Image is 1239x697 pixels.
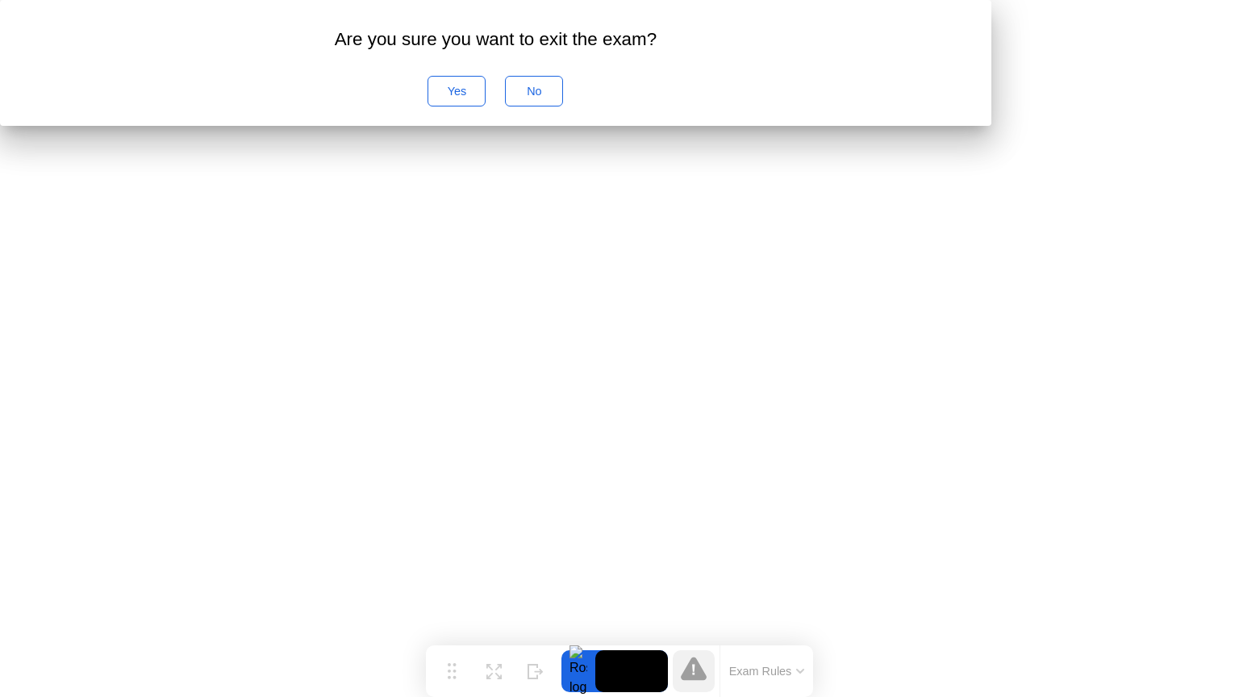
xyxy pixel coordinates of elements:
[26,26,966,53] div: Are you sure you want to exit the exam?
[724,664,810,678] button: Exam Rules
[433,85,480,98] div: Yes
[428,76,486,106] button: Yes
[505,76,563,106] button: No
[511,85,557,98] div: No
